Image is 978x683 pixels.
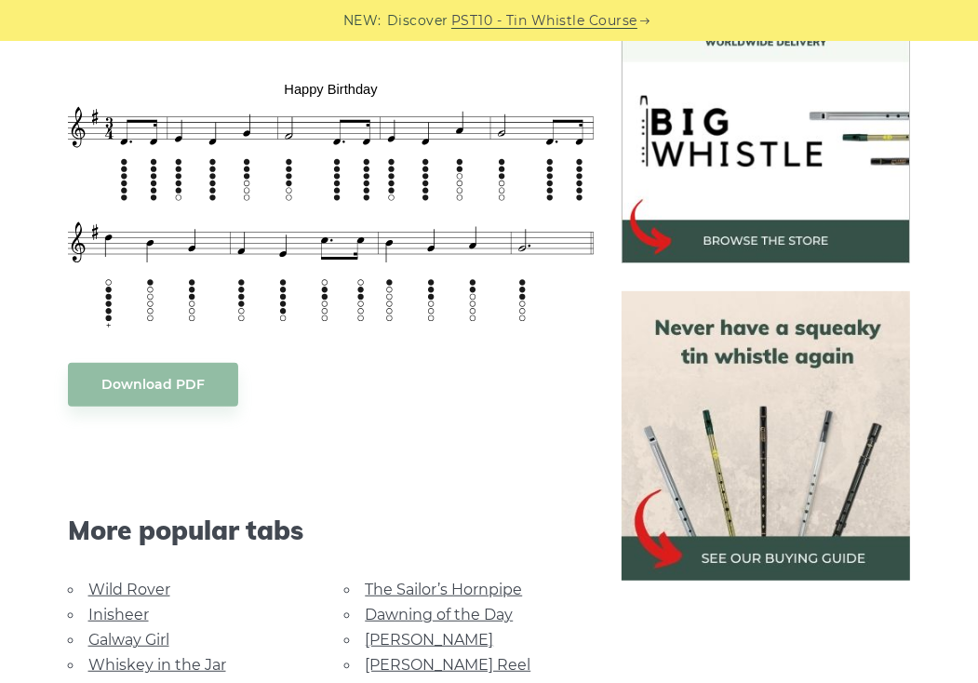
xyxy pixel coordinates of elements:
[387,10,449,32] span: Discover
[451,10,637,32] a: PST10 - Tin Whistle Course
[365,606,513,623] a: Dawning of the Day
[365,581,522,598] a: The Sailor’s Hornpipe
[68,363,238,407] a: Download PDF
[68,71,595,335] img: Happy Birthday Tin Whistle Tab & Sheet Music
[365,656,530,674] a: [PERSON_NAME] Reel
[365,631,493,649] a: [PERSON_NAME]
[343,10,382,32] span: NEW:
[88,656,226,674] a: Whiskey in the Jar
[88,581,170,598] a: Wild Rover
[68,515,595,546] span: More popular tabs
[622,291,910,580] img: tin whistle buying guide
[88,606,149,623] a: Inisheer
[88,631,169,649] a: Galway Girl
